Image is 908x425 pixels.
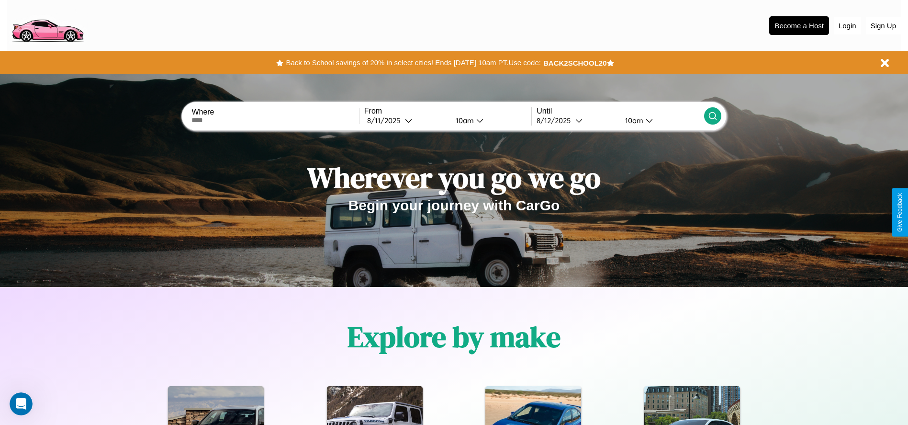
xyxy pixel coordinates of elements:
[283,56,543,69] button: Back to School savings of 20% in select cities! Ends [DATE] 10am PT.Use code:
[769,16,829,35] button: Become a Host
[866,17,901,34] button: Sign Up
[834,17,861,34] button: Login
[543,59,607,67] b: BACK2SCHOOL20
[897,193,903,232] div: Give Feedback
[451,116,476,125] div: 10am
[620,116,646,125] div: 10am
[537,107,704,115] label: Until
[537,116,575,125] div: 8 / 12 / 2025
[364,107,531,115] label: From
[10,392,33,415] iframe: Intercom live chat
[191,108,359,116] label: Where
[367,116,405,125] div: 8 / 11 / 2025
[364,115,448,126] button: 8/11/2025
[448,115,532,126] button: 10am
[348,317,560,356] h1: Explore by make
[7,5,88,45] img: logo
[617,115,704,126] button: 10am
